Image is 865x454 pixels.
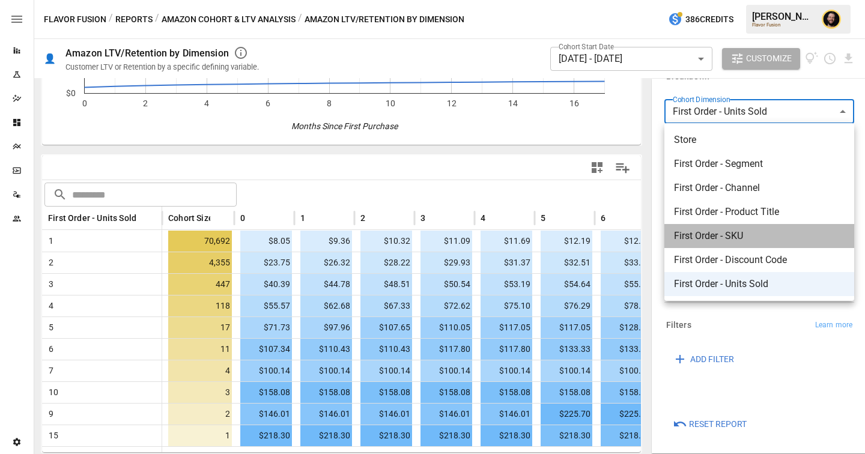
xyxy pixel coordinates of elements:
[674,133,845,147] span: Store
[674,205,845,219] span: First Order - Product Title
[674,229,845,243] span: First Order - SKU
[674,277,845,291] span: First Order - Units Sold
[674,253,845,267] span: First Order - Discount Code
[674,157,845,171] span: First Order - Segment
[674,181,845,195] span: First Order - Channel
